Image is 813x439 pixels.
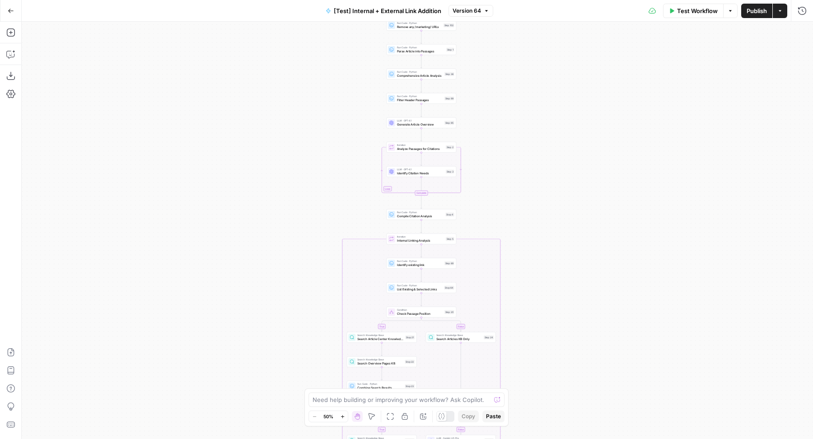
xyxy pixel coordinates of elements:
span: Iteration [397,143,444,147]
g: Edge from step_90 to step_91 [421,420,462,434]
div: Run Code · PythonIdentify existing linkStep 89 [386,258,456,269]
span: Run Code · Python [397,210,444,214]
span: LLM · GPT-4.1 [397,168,444,171]
span: Version 64 [453,7,481,15]
g: Edge from step_20 to step_21 [381,317,421,331]
g: Edge from step_2-iteration-end to step_4 [421,196,422,209]
div: Step 65 [444,121,454,125]
span: Identify Citation Needs [397,171,444,175]
div: IterationInternal Linking AnalysisStep 5 [386,234,456,244]
g: Edge from step_65 to step_2 [421,128,422,141]
div: Search Knowledge BaseSearch Overview Pages KBStep 22 [347,356,417,367]
div: Complete [415,191,428,196]
span: Analyze Passages for Citations [397,146,444,151]
div: Step 24 [484,335,494,339]
div: Step 38 [444,72,454,76]
span: Search Article Center Knowledge Base [357,336,403,341]
span: Search Overview Pages KB [357,361,403,365]
span: Identify existing link [397,262,443,267]
g: Edge from step_38 to step_99 [421,79,422,92]
span: Search Knowledge Base [357,333,403,337]
div: Run Code · PythonComprehensive Article AnalysisStep 38 [386,69,456,79]
span: Generate Article Overview [397,122,443,126]
div: Search Knowledge BaseSearch Articles KB OnlyStep 24 [426,332,496,343]
span: Test Workflow [677,6,718,15]
span: Run Code · Python [397,284,443,287]
span: Search Articles KB Only [436,336,482,341]
g: Edge from step_64 to step_20 [421,293,422,306]
div: Run Code · PythonFilter Header PassagesStep 99 [386,93,456,104]
button: Version 64 [449,5,493,17]
div: Step 3 [446,169,454,173]
span: Parse Article into Passages [397,49,444,53]
div: Step 21 [405,335,415,339]
g: Edge from step_5 to step_89 [421,244,422,257]
span: Run Code · Python [397,21,442,25]
g: Edge from step_90 to step_94 [381,420,421,434]
div: ConditionCheck Passage PositionStep 20 [386,307,456,318]
div: Step 89 [444,261,454,265]
div: Step 1 [446,47,454,51]
span: Paste [486,412,501,420]
div: Search Knowledge BaseSearch Article Center Knowledge BaseStep 21 [347,332,417,343]
span: Run Code · Python [397,70,443,74]
button: Paste [482,411,505,422]
button: Publish [741,4,772,18]
g: Edge from step_102 to step_1 [421,30,422,43]
g: Edge from step_99 to step_65 [421,103,422,117]
g: Edge from step_2 to step_3 [421,152,422,165]
span: Condition [397,308,443,312]
div: Step 64 [444,285,454,290]
div: Step 2 [446,145,454,149]
div: Step 22 [405,360,415,364]
g: Edge from step_21 to step_22 [381,342,383,355]
div: LLM · GPT-4.1Generate Article OverviewStep 65 [386,117,456,128]
div: Step 20 [444,310,454,314]
span: Run Code · Python [397,259,443,263]
div: Run Code · PythonCombine Search ResultsStep 23 [347,381,417,392]
g: Edge from step_4 to step_5 [421,219,422,233]
span: LLM · GPT-4.1 [397,119,443,122]
button: [Test] Internal + External Link Addition [320,4,447,18]
div: LoopIterationAnalyze Passages for CitationsStep 2 [386,142,456,153]
div: Step 23 [405,384,415,388]
button: Copy [458,411,479,422]
span: Publish [747,6,767,15]
button: Test Workflow [663,4,723,18]
div: Step 4 [445,212,454,216]
div: Step 99 [444,96,454,100]
span: Filter Header Passages [397,98,443,102]
div: Step 102 [444,23,454,27]
g: Edge from step_24 to step_20-conditional-end [421,342,461,402]
span: [Test] Internal + External Link Addition [334,6,441,15]
span: Check Passage Position [397,311,443,316]
div: Run Code · PythonRemove any /marketing/ URLsStep 102 [386,20,456,31]
span: Remove any /marketing/ URLs [397,24,442,29]
g: Edge from step_22 to step_23 [381,367,383,380]
div: Run Code · PythonList Existing & Selected LinksStep 64 [386,282,456,293]
span: Copy [462,412,475,420]
span: Internal Linking Analysis [397,238,444,243]
div: Step 5 [446,237,454,241]
span: Search Knowledge Base [357,358,403,361]
div: Run Code · PythonParse Article into PassagesStep 1 [386,44,456,55]
g: Edge from step_1 to step_38 [421,55,422,68]
div: LLM · GPT-4.1Identify Citation NeedsStep 3 [386,166,456,177]
span: Run Code · Python [357,382,403,386]
span: List Existing & Selected Links [397,287,443,291]
span: Comprehensive Article Analysis [397,73,443,78]
span: 50% [323,413,333,420]
div: Complete [386,191,456,196]
span: Search Knowledge Base [436,333,482,337]
div: Run Code · PythonCompile Citation AnalysisStep 4 [386,209,456,220]
span: Run Code · Python [397,94,443,98]
span: Compile Citation Analysis [397,214,444,218]
g: Edge from step_20 to step_24 [421,317,462,331]
span: Run Code · Python [397,46,444,49]
span: Iteration [397,235,444,238]
g: Edge from step_89 to step_64 [421,268,422,281]
span: Combine Search Results [357,385,403,390]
